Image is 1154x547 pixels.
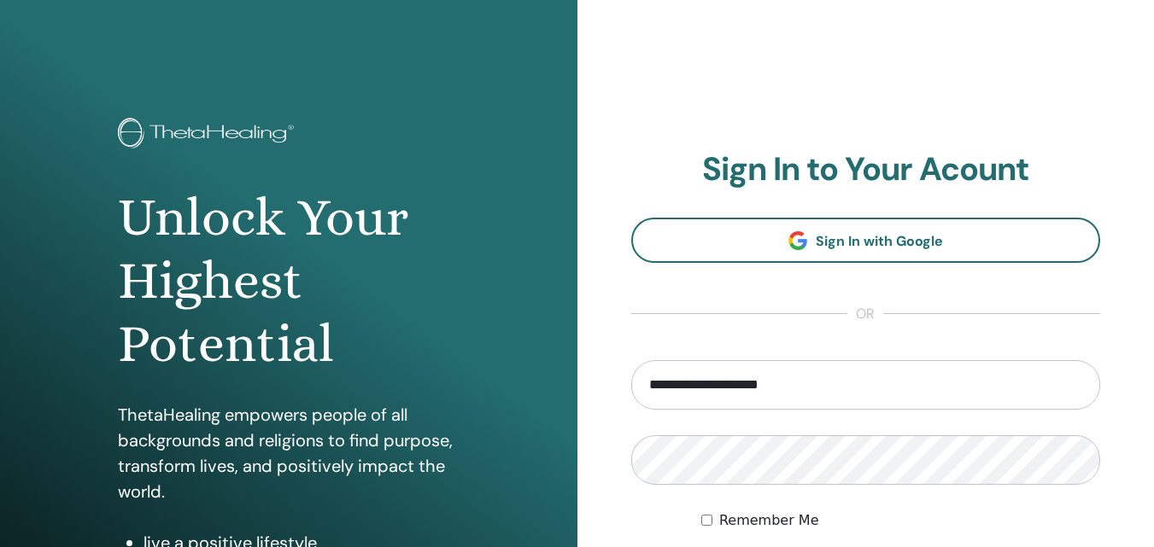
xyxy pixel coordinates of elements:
p: ThetaHealing empowers people of all backgrounds and religions to find purpose, transform lives, a... [118,402,460,504]
span: Sign In with Google [816,232,943,250]
h2: Sign In to Your Acount [631,150,1101,189]
h1: Unlock Your Highest Potential [118,186,460,376]
a: Sign In with Google [631,218,1101,263]
label: Remember Me [719,510,819,531]
div: Keep me authenticated indefinitely or until I manually logout [701,510,1100,531]
span: or [847,304,883,324]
